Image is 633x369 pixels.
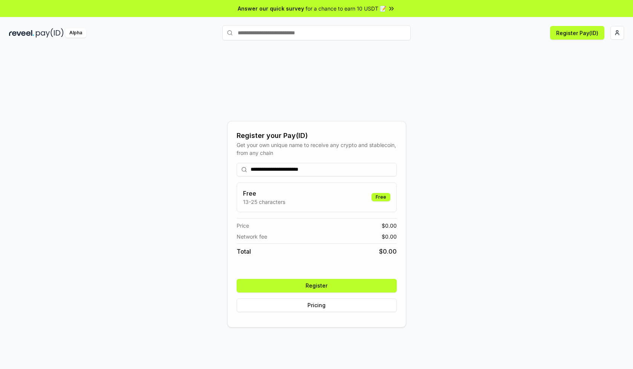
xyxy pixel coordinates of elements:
span: Network fee [237,233,267,240]
button: Pricing [237,299,397,312]
span: $ 0.00 [382,233,397,240]
span: Answer our quick survey [238,5,304,12]
span: for a chance to earn 10 USDT 📝 [306,5,386,12]
div: Get your own unique name to receive any crypto and stablecoin, from any chain [237,141,397,157]
img: pay_id [36,28,64,38]
span: $ 0.00 [382,222,397,230]
div: Register your Pay(ID) [237,130,397,141]
p: 13-25 characters [243,198,285,206]
span: Total [237,247,251,256]
h3: Free [243,189,285,198]
span: $ 0.00 [379,247,397,256]
span: Price [237,222,249,230]
button: Register [237,279,397,292]
div: Free [372,193,390,201]
div: Alpha [65,28,86,38]
img: reveel_dark [9,28,34,38]
button: Register Pay(ID) [550,26,604,40]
